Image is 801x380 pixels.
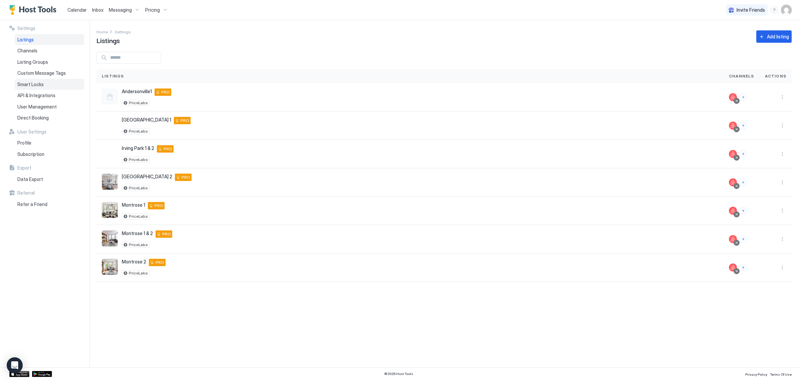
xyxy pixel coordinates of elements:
div: listing image [102,145,118,161]
div: User profile [781,5,792,15]
div: menu [778,207,786,215]
a: Smart Locks [15,79,84,90]
span: Custom Message Tags [17,70,66,76]
span: Actions [765,73,786,79]
div: Breadcrumb [96,28,108,35]
div: Breadcrumb [115,28,131,35]
button: More options [778,178,786,186]
span: Settings [115,29,131,34]
button: More options [778,235,786,243]
div: menu [770,6,778,14]
span: Refer a Friend [17,201,47,207]
button: More options [778,207,786,215]
div: listing image [102,259,118,275]
a: Settings [115,28,131,35]
a: API & Integrations [15,90,84,101]
span: Terms Of Use [770,372,792,376]
span: PRO [164,146,172,152]
div: listing image [102,174,118,190]
span: Listings [102,73,124,79]
span: Montrose 1 [122,202,145,208]
span: Privacy Policy [745,372,767,376]
span: Data Export [17,176,43,182]
span: Export [17,165,31,171]
button: Add listing [756,30,792,43]
a: Direct Booking [15,112,84,124]
div: listing image [102,202,118,218]
a: App Store [9,371,29,377]
a: Listings [15,34,84,45]
div: menu [778,150,786,158]
span: PRO [181,118,189,124]
a: Home [96,28,108,35]
span: User Settings [17,129,46,135]
a: Data Export [15,174,84,185]
div: menu [778,122,786,130]
a: Refer a Friend [15,199,84,210]
button: Connect channels [740,264,747,271]
span: [GEOGRAPHIC_DATA] 1 [122,117,171,123]
a: Google Play Store [32,371,52,377]
span: PRO [182,174,190,180]
button: More options [778,122,786,130]
a: Host Tools Logo [9,5,59,15]
div: Add listing [767,33,789,40]
button: More options [778,93,786,101]
a: Listing Groups [15,56,84,68]
span: Montrose 1 & 2 [122,230,153,236]
span: PRO [155,203,163,209]
span: Smart Locks [17,81,44,87]
span: Invite Friends [737,7,765,13]
span: PRO [161,89,170,95]
a: User Management [15,101,84,113]
button: Connect channels [740,150,747,158]
a: Custom Message Tags [15,67,84,79]
span: User Management [17,104,57,110]
a: Privacy Policy [745,370,767,377]
div: menu [778,235,786,243]
span: Montrose 2 [122,259,146,265]
span: Settings [17,25,35,31]
span: Listing Groups [17,59,48,65]
button: More options [778,150,786,158]
button: Connect channels [740,122,747,129]
div: menu [778,263,786,271]
span: Referral [17,190,35,196]
span: [GEOGRAPHIC_DATA] 2 [122,174,172,180]
span: PRO [162,231,171,237]
span: Listings [96,35,120,45]
span: Channels [729,73,754,79]
a: Inbox [92,6,103,13]
span: Calendar [67,7,87,13]
span: Messaging [109,7,132,13]
span: Profile [17,140,31,146]
button: Connect channels [740,235,747,243]
span: Irving Park 1 & 2 [122,145,154,151]
button: Connect channels [740,93,747,101]
div: menu [778,178,786,186]
div: Open Intercom Messenger [7,357,23,373]
div: listing image [102,117,118,133]
span: Listings [17,37,34,43]
div: listing image [102,230,118,246]
span: PRO [156,259,164,265]
a: Profile [15,137,84,149]
button: Connect channels [740,207,747,214]
span: Subscription [17,151,44,157]
span: Channels [17,48,37,54]
span: © 2025 Host Tools [384,372,413,376]
button: More options [778,263,786,271]
span: API & Integrations [17,92,55,99]
a: Channels [15,45,84,56]
span: Inbox [92,7,103,13]
div: menu [778,93,786,101]
a: Subscription [15,149,84,160]
span: Home [96,29,108,34]
a: Terms Of Use [770,370,792,377]
span: Direct Booking [17,115,49,121]
span: Andersonville1 [122,88,152,94]
a: Calendar [67,6,87,13]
